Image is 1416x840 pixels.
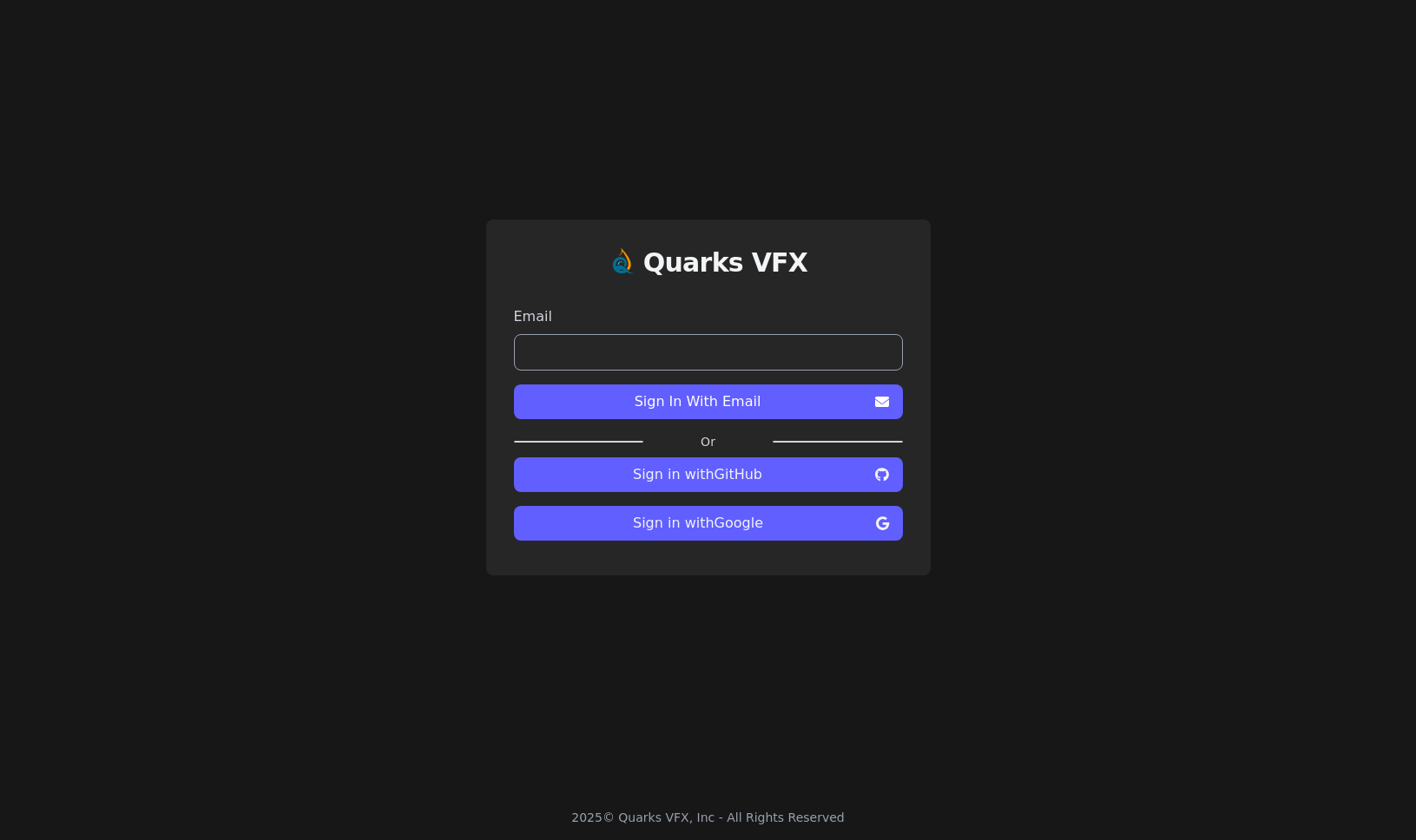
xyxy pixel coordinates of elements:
label: Email [514,306,903,327]
span: Sign in with GitHub [528,464,868,485]
span: Sign In With Email [528,391,868,412]
button: Sign in withGoogle [514,506,903,541]
button: Sign in withGitHub [514,457,903,492]
a: Quarks VFX [643,247,808,292]
label: Or [643,433,772,450]
h1: Quarks VFX [643,247,808,279]
div: 2025 © Quarks VFX, Inc - All Rights Reserved [571,809,845,826]
span: Sign in with Google [528,513,869,534]
button: Sign In With Email [514,384,903,419]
